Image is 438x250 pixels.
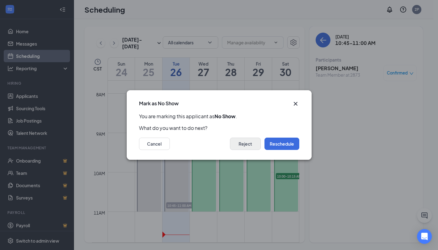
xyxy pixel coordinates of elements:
[139,138,170,150] button: Cancel
[417,229,432,244] div: Open Intercom Messenger
[139,100,179,107] h3: Mark as No Show
[264,138,299,150] button: Reschedule
[292,100,299,107] button: Close
[139,125,299,131] p: What do you want to do next?
[215,113,235,119] b: No Show
[292,100,299,107] svg: Cross
[139,113,299,120] p: You are marking this applicant as .
[230,138,261,150] button: Reject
